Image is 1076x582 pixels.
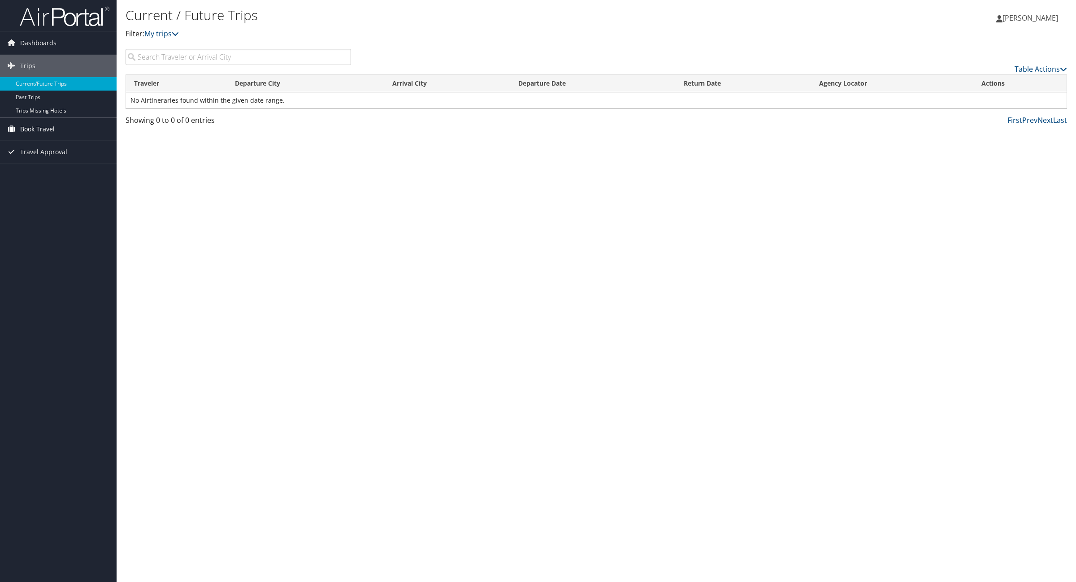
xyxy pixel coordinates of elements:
a: Last [1053,115,1067,125]
span: Dashboards [20,32,56,54]
a: Next [1037,115,1053,125]
span: Book Travel [20,118,55,140]
a: [PERSON_NAME] [996,4,1067,31]
h1: Current / Future Trips [126,6,753,25]
a: My trips [144,29,179,39]
th: Agency Locator: activate to sort column ascending [811,75,974,92]
p: Filter: [126,28,753,40]
th: Arrival City: activate to sort column ascending [384,75,510,92]
input: Search Traveler or Arrival City [126,49,351,65]
th: Departure Date: activate to sort column descending [510,75,676,92]
th: Return Date: activate to sort column ascending [676,75,811,92]
span: Travel Approval [20,141,67,163]
td: No Airtineraries found within the given date range. [126,92,1067,109]
div: Showing 0 to 0 of 0 entries [126,115,351,130]
th: Departure City: activate to sort column ascending [227,75,385,92]
th: Traveler: activate to sort column ascending [126,75,227,92]
span: [PERSON_NAME] [1002,13,1058,23]
a: First [1007,115,1022,125]
a: Table Actions [1015,64,1067,74]
img: airportal-logo.png [20,6,109,27]
span: Trips [20,55,35,77]
th: Actions [973,75,1067,92]
a: Prev [1022,115,1037,125]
